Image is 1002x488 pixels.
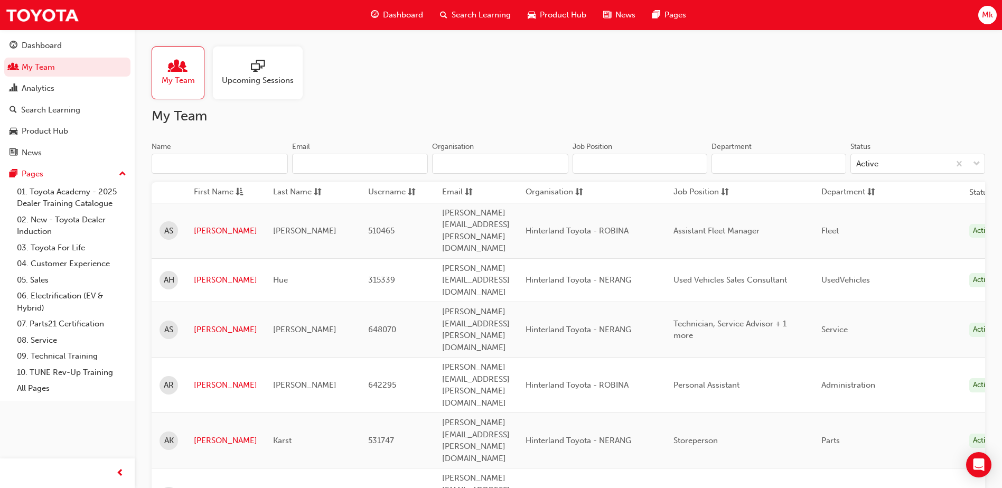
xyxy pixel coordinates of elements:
[664,9,686,21] span: Pages
[540,9,586,21] span: Product Hub
[465,186,473,199] span: sorting-icon
[194,274,257,286] a: [PERSON_NAME]
[368,275,395,285] span: 315339
[652,8,660,22] span: pages-icon
[164,379,174,391] span: AR
[13,212,130,240] a: 02. New - Toyota Dealer Induction
[673,436,718,445] span: Storeperson
[10,63,17,72] span: people-icon
[573,142,612,152] div: Job Position
[292,142,310,152] div: Email
[673,380,739,390] span: Personal Assistant
[452,9,511,21] span: Search Learning
[673,226,760,236] span: Assistant Fleet Manager
[526,275,631,285] span: Hinterland Toyota - NERANG
[22,40,62,52] div: Dashboard
[13,272,130,288] a: 05. Sales
[673,186,732,199] button: Job Positionsorting-icon
[273,186,312,199] span: Last Name
[526,436,631,445] span: Hinterland Toyota - NERANG
[164,225,173,237] span: AS
[615,9,635,21] span: News
[273,325,336,334] span: [PERSON_NAME]
[4,34,130,164] button: DashboardMy TeamAnalyticsSearch LearningProduct HubNews
[273,275,288,285] span: Hue
[440,8,447,22] span: search-icon
[152,154,288,174] input: Name
[442,208,510,254] span: [PERSON_NAME][EMAIL_ADDRESS][PERSON_NAME][DOMAIN_NAME]
[10,148,17,158] span: news-icon
[966,452,991,477] div: Open Intercom Messenger
[526,186,584,199] button: Organisationsorting-icon
[13,184,130,212] a: 01. Toyota Academy - 2025 Dealer Training Catalogue
[13,256,130,272] a: 04. Customer Experience
[13,288,130,316] a: 06. Electrification (EV & Hybrid)
[273,436,292,445] span: Karst
[194,186,252,199] button: First Nameasc-icon
[194,379,257,391] a: [PERSON_NAME]
[4,79,130,98] a: Analytics
[973,157,980,171] span: down-icon
[13,380,130,397] a: All Pages
[432,4,519,26] a: search-iconSearch Learning
[10,170,17,179] span: pages-icon
[368,186,426,199] button: Usernamesorting-icon
[314,186,322,199] span: sorting-icon
[821,380,875,390] span: Administration
[164,274,174,286] span: AH
[164,324,173,336] span: AS
[13,240,130,256] a: 03. Toyota For Life
[21,104,80,116] div: Search Learning
[673,275,787,285] span: Used Vehicles Sales Consultant
[969,186,991,199] th: Status
[194,435,257,447] a: [PERSON_NAME]
[442,186,500,199] button: Emailsorting-icon
[213,46,311,99] a: Upcoming Sessions
[711,142,752,152] div: Department
[251,60,265,74] span: sessionType_ONLINE_URL-icon
[821,186,879,199] button: Departmentsorting-icon
[526,186,573,199] span: Organisation
[4,164,130,184] button: Pages
[673,319,786,341] span: Technician, Service Advisor + 1 more
[273,380,336,390] span: [PERSON_NAME]
[10,127,17,136] span: car-icon
[442,264,510,297] span: [PERSON_NAME][EMAIL_ADDRESS][DOMAIN_NAME]
[22,82,54,95] div: Analytics
[821,436,840,445] span: Parts
[162,74,195,87] span: My Team
[603,8,611,22] span: news-icon
[526,226,629,236] span: Hinterland Toyota - ROBINA
[969,434,997,448] div: Active
[4,121,130,141] a: Product Hub
[644,4,695,26] a: pages-iconPages
[867,186,875,199] span: sorting-icon
[526,325,631,334] span: Hinterland Toyota - NERANG
[368,380,396,390] span: 642295
[236,186,244,199] span: asc-icon
[164,435,174,447] span: AK
[969,378,997,392] div: Active
[13,332,130,349] a: 08. Service
[850,142,870,152] div: Status
[519,4,595,26] a: car-iconProduct Hub
[152,142,171,152] div: Name
[368,325,396,334] span: 648070
[821,275,870,285] span: UsedVehicles
[432,142,474,152] div: Organisation
[969,323,997,337] div: Active
[194,186,233,199] span: First Name
[573,154,707,174] input: Job Position
[442,418,510,463] span: [PERSON_NAME][EMAIL_ADDRESS][PERSON_NAME][DOMAIN_NAME]
[368,226,395,236] span: 510465
[969,224,997,238] div: Active
[5,3,79,27] a: Trak
[4,143,130,163] a: News
[673,186,719,199] span: Job Position
[721,186,729,199] span: sorting-icon
[194,324,257,336] a: [PERSON_NAME]
[292,154,428,174] input: Email
[368,436,394,445] span: 531747
[171,60,185,74] span: people-icon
